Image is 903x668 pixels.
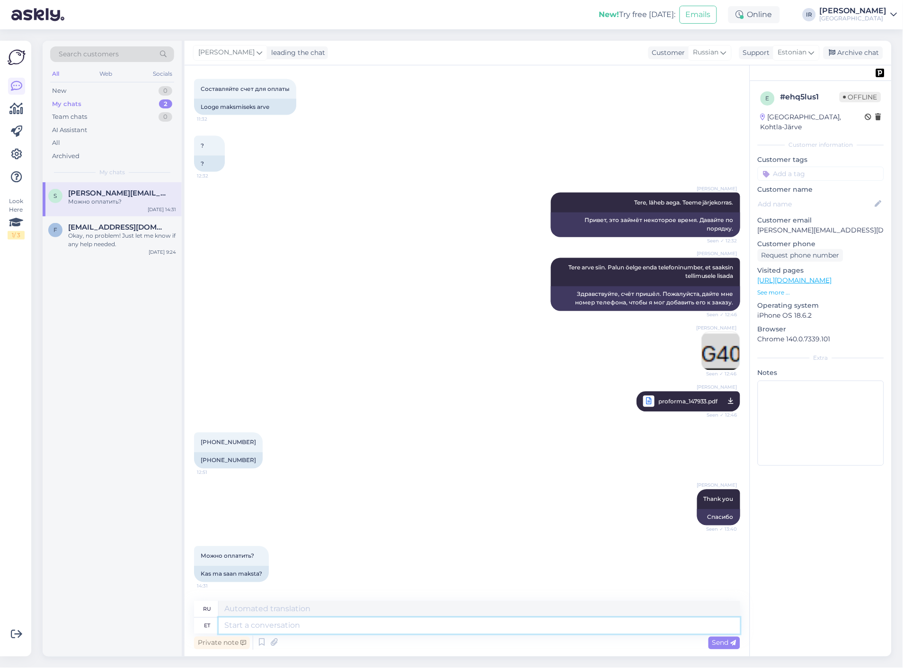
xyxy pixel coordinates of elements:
b: New! [599,10,620,19]
p: [PERSON_NAME][EMAIL_ADDRESS][DOMAIN_NAME] [758,225,884,235]
span: 14:31 [197,583,232,590]
div: et [204,618,210,634]
span: Можно оплатить? [201,552,254,560]
span: [PHONE_NUMBER] [201,439,256,446]
span: e [766,95,770,102]
div: Здравствуйте, счёт пришёл. Пожалуйста, дайте мне номер телефона, чтобы я мог добавить его к заказу. [551,286,740,311]
div: Archived [52,151,80,161]
div: Можно оплатить? [68,197,176,206]
div: My chats [52,99,81,109]
p: See more ... [758,288,884,297]
a: [URL][DOMAIN_NAME] [758,276,832,285]
a: [PERSON_NAME]proforma_147933.pdfSeen ✓ 12:46 [637,392,740,412]
div: [DATE] 9:24 [149,249,176,256]
p: Visited pages [758,266,884,276]
span: Seen ✓ 12:46 [702,312,737,319]
img: pd [876,69,885,77]
span: Seen ✓ 12:46 [702,410,737,421]
span: ? [201,142,204,149]
div: Okay, no problem! Just let me know if any help needed. [68,232,176,249]
span: [PERSON_NAME] [696,325,737,332]
div: Try free [DATE]: [599,9,676,20]
button: Emails [680,6,717,24]
span: Tere, läheb aega. Teeme järjekorras. [634,199,734,206]
span: f [53,226,57,233]
div: 0 [159,112,172,122]
input: Add name [758,199,873,209]
span: Tere arve siin. Palun öelge enda telefoninumber, et saaksin tellimusele lisada [568,264,735,280]
div: Archive chat [823,46,883,59]
div: [DATE] 14:31 [148,206,176,213]
span: Search customers [59,49,119,59]
div: New [52,86,66,96]
div: Online [728,6,780,23]
p: Customer email [758,215,884,225]
span: [PERSON_NAME] [697,250,737,258]
img: Attachment [702,332,740,370]
div: Look Here [8,197,25,240]
span: Offline [840,92,881,102]
img: Askly Logo [8,48,26,66]
span: 12:51 [197,469,232,476]
span: Estonian [778,47,807,58]
div: Customer information [758,141,884,149]
div: Support [739,48,770,58]
span: 11:32 [197,116,232,123]
div: Request phone number [758,249,843,262]
span: 12:32 [197,172,232,179]
div: 2 [159,99,172,109]
div: # ehq5lus1 [780,91,840,103]
span: [PERSON_NAME] [697,482,737,489]
span: Thank you [704,496,734,503]
div: Private note [194,637,250,650]
p: Customer tags [758,155,884,165]
p: Customer name [758,185,884,195]
div: [GEOGRAPHIC_DATA] [820,15,887,22]
div: IR [803,8,816,21]
div: [GEOGRAPHIC_DATA], Kohtla-Järve [761,112,865,132]
span: s [54,192,57,199]
p: iPhone OS 18.6.2 [758,311,884,321]
span: sergey.makaryan@axs.eu [68,189,167,197]
span: Send [712,639,736,647]
div: All [52,138,60,148]
p: Chrome 140.0.7339.101 [758,334,884,344]
div: Looge maksmiseks arve [194,99,296,115]
span: My chats [99,168,125,177]
div: ? [194,156,225,172]
div: leading the chat [267,48,325,58]
span: Seen ✓ 12:46 [701,371,737,378]
span: Seen ✓ 13:40 [702,526,737,533]
span: [PERSON_NAME] [697,185,737,192]
div: Web [98,68,115,80]
div: Спасибо [697,509,740,525]
div: ru [203,601,211,617]
p: Customer phone [758,239,884,249]
p: Browser [758,324,884,334]
span: Seen ✓ 12:32 [702,238,737,245]
p: Operating system [758,301,884,311]
span: Составляйте счет для оплаты [201,85,290,92]
span: proforma_147933.pdf [658,396,718,408]
a: [PERSON_NAME][GEOGRAPHIC_DATA] [820,7,897,22]
div: Socials [151,68,174,80]
span: [PERSON_NAME] [198,47,255,58]
div: [PHONE_NUMBER] [194,453,263,469]
span: Russian [693,47,719,58]
div: AI Assistant [52,125,87,135]
div: Customer [648,48,685,58]
p: Notes [758,368,884,378]
div: Team chats [52,112,87,122]
div: Kas ma saan maksta? [194,566,269,582]
input: Add a tag [758,167,884,181]
div: 1 / 3 [8,231,25,240]
div: Привет, это займёт некоторое время. Давайте по порядку. [551,213,740,237]
div: Extra [758,354,884,362]
div: 0 [159,86,172,96]
span: [PERSON_NAME] [697,384,737,391]
div: All [50,68,61,80]
span: fortevar@gmail.com [68,223,167,232]
div: [PERSON_NAME] [820,7,887,15]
